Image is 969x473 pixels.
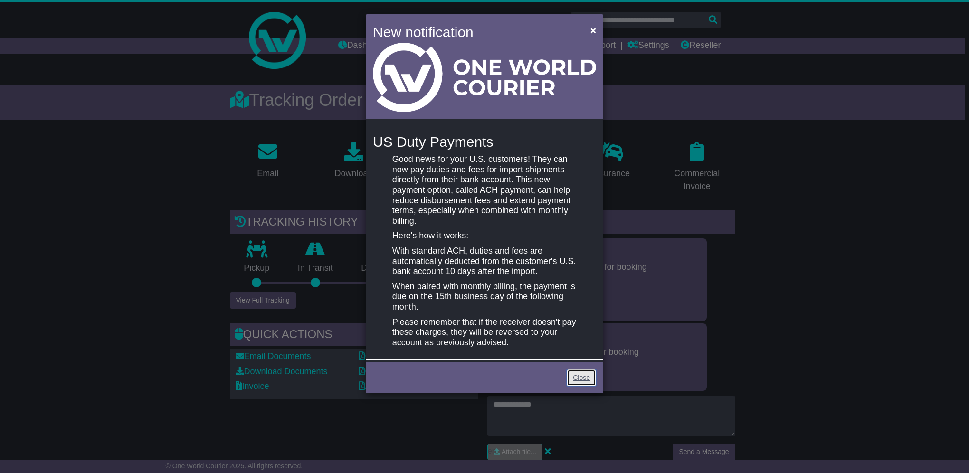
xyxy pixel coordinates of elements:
[392,282,577,312] p: When paired with monthly billing, the payment is due on the 15th business day of the following mo...
[392,317,577,348] p: Please remember that if the receiver doesn't pay these charges, they will be reversed to your acc...
[392,154,577,226] p: Good news for your U.S. customers! They can now pay duties and fees for import shipments directly...
[373,43,596,112] img: Light
[392,246,577,277] p: With standard ACH, duties and fees are automatically deducted from the customer's U.S. bank accou...
[586,20,601,40] button: Close
[590,25,596,36] span: ×
[373,134,596,150] h4: US Duty Payments
[567,369,596,386] a: Close
[373,21,577,43] h4: New notification
[392,231,577,241] p: Here's how it works:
